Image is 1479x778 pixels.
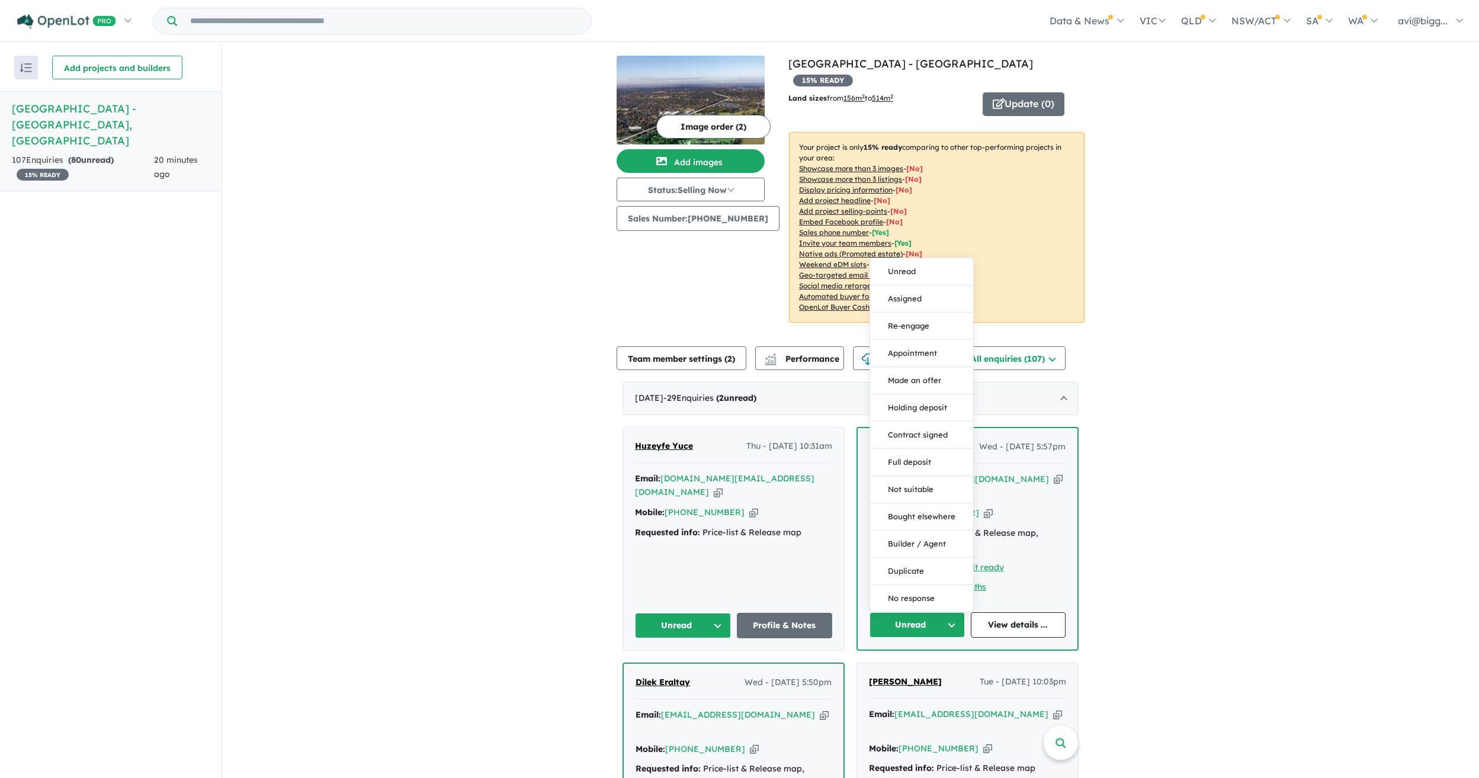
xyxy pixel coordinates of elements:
[896,185,912,194] span: [ No ]
[799,292,894,301] u: Automated buyer follow-up
[894,239,912,247] span: [ Yes ]
[635,473,660,484] strong: Email:
[755,346,844,370] button: Performance
[820,709,829,721] button: Copy
[864,143,902,152] b: 15 % ready
[636,763,701,774] strong: Requested info:
[663,393,756,403] span: - 29 Enquir ies
[906,164,923,173] span: [ No ]
[870,612,965,638] button: Unread
[1398,15,1448,27] span: avi@bigg...
[661,709,815,720] a: [EMAIL_ADDRESS][DOMAIN_NAME]
[765,353,776,360] img: line-chart.svg
[765,357,777,365] img: bar-chart.svg
[890,207,907,216] span: [ No ]
[870,531,973,558] button: Builder / Agent
[665,744,745,754] a: [PHONE_NUMBER]
[799,175,902,184] u: Showcase more than 3 listings
[789,132,1085,323] p: Your project is only comparing to other top-performing projects in your area: - - - - - - - - - -...
[874,196,890,205] span: [ No ]
[869,675,942,689] a: [PERSON_NAME]
[617,206,779,231] button: Sales Number:[PHONE_NUMBER]
[799,249,903,258] u: Native ads (Promoted estate)
[958,346,1066,370] button: All enquiries (107)
[617,178,765,201] button: Status:Selling Now
[788,92,974,104] p: from
[727,353,732,364] span: 2
[617,56,765,144] img: Woodlands Park Estate - Greenvale
[788,94,827,102] b: Land sizes
[799,217,883,226] u: Embed Facebook profile
[870,449,973,476] button: Full deposit
[890,93,893,99] sup: 2
[799,207,887,216] u: Add project selling-points
[980,675,1066,689] span: Tue - [DATE] 10:03pm
[635,507,665,517] strong: Mobile:
[869,763,934,773] strong: Requested info:
[665,507,745,517] a: [PHONE_NUMBER]
[983,92,1064,116] button: Update (0)
[799,185,893,194] u: Display pricing information
[983,742,992,755] button: Copy
[799,271,891,279] u: Geo-targeted email & SMS
[617,346,746,370] button: Team member settings (2)
[894,709,1048,719] a: [EMAIL_ADDRESS][DOMAIN_NAME]
[12,101,210,149] h5: [GEOGRAPHIC_DATA] - [GEOGRAPHIC_DATA] , [GEOGRAPHIC_DATA]
[635,441,693,451] span: Huzeyfe Yuce
[746,439,832,454] span: Thu - [DATE] 10:31am
[714,486,723,499] button: Copy
[862,93,865,99] sup: 2
[947,562,1004,573] a: Deposit ready
[1054,473,1063,486] button: Copy
[886,217,903,226] span: [ No ]
[872,94,893,102] u: 514 m
[719,393,724,403] span: 2
[870,367,973,394] button: Made an offer
[737,613,833,638] a: Profile & Notes
[870,585,973,612] button: No response
[635,526,832,540] div: Price-list & Release map
[905,175,922,184] span: [ No ]
[52,56,182,79] button: Add projects and builders
[984,507,993,519] button: Copy
[1053,708,1062,721] button: Copy
[716,393,756,403] strong: ( unread)
[635,527,700,538] strong: Requested info:
[635,439,693,454] a: Huzeyfe Yuce
[870,313,973,340] button: Re-engage
[799,164,903,173] u: Showcase more than 3 images
[12,153,154,182] div: 107 Enquir ies
[906,249,922,258] span: [No]
[636,709,661,720] strong: Email:
[799,196,871,205] u: Add project headline
[68,155,114,165] strong: ( unread)
[17,169,69,181] span: 15 % READY
[17,14,116,29] img: Openlot PRO Logo White
[862,353,874,365] img: download icon
[636,677,690,687] span: Dilek Eraltay
[799,228,869,237] u: Sales phone number
[869,676,942,687] span: [PERSON_NAME]
[750,743,759,756] button: Copy
[870,394,973,422] button: Holding deposit
[869,743,899,754] strong: Mobile:
[872,228,889,237] span: [ Yes ]
[870,258,973,285] button: Unread
[870,422,973,449] button: Contract signed
[636,676,690,690] a: Dilek Eraltay
[870,258,974,612] div: Unread
[870,558,973,585] button: Duplicate
[179,8,589,34] input: Try estate name, suburb, builder or developer
[793,75,853,86] span: 15 % READY
[853,346,949,370] button: CSV download
[870,503,973,531] button: Bought elsewhere
[869,709,894,719] strong: Email:
[865,94,893,102] span: to
[745,676,832,690] span: Wed - [DATE] 5:50pm
[656,115,771,139] button: Image order (2)
[749,506,758,519] button: Copy
[635,613,731,638] button: Unread
[617,149,765,173] button: Add images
